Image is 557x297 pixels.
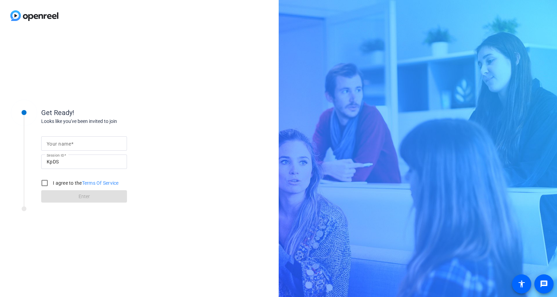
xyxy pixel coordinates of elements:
div: Get Ready! [41,107,178,118]
mat-label: Session ID [47,153,64,157]
div: Looks like you've been invited to join [41,118,178,125]
mat-label: Your name [47,141,71,147]
a: Terms Of Service [82,180,119,186]
mat-icon: accessibility [518,280,526,288]
label: I agree to the [51,180,119,186]
mat-icon: message [540,280,548,288]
